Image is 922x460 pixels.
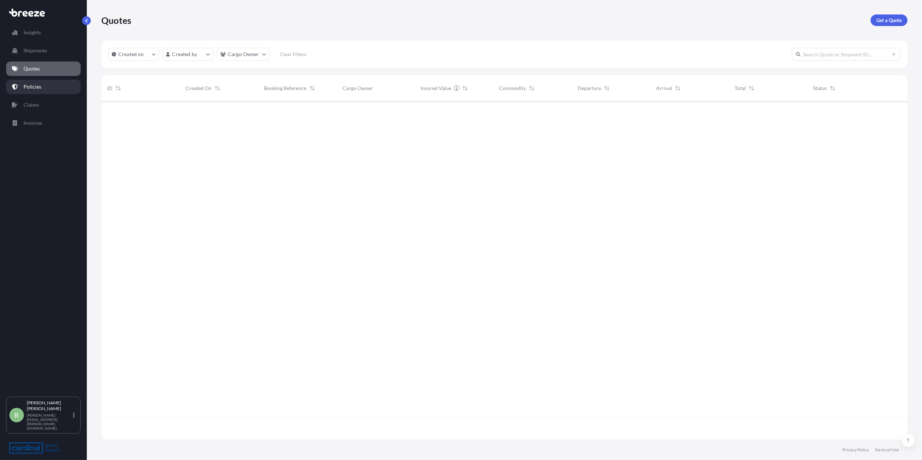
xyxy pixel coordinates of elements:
[24,83,41,90] p: Policies
[527,84,536,93] button: Sort
[6,61,81,76] a: Quotes
[101,14,131,26] p: Quotes
[273,48,314,60] button: Clear Filters
[735,85,746,92] span: Total
[24,101,39,108] p: Claims
[217,48,269,61] button: cargoOwner Filter options
[27,413,72,430] p: [PERSON_NAME][EMAIL_ADDRESS][PERSON_NAME][DOMAIN_NAME]
[6,43,81,58] a: Shipments
[792,48,900,61] input: Search Quote or Shipment ID...
[308,84,316,93] button: Sort
[172,51,197,58] p: Created by
[24,119,42,127] p: Invoices
[109,48,159,61] button: createdOn Filter options
[264,85,306,92] span: Booking Reference
[656,85,672,92] span: Arrival
[24,29,41,36] p: Insights
[114,84,123,93] button: Sort
[27,400,72,412] p: [PERSON_NAME] [PERSON_NAME]
[6,98,81,112] a: Claims
[24,47,47,54] p: Shipments
[118,51,144,58] p: Created on
[828,84,837,93] button: Sort
[674,84,682,93] button: Sort
[813,85,827,92] span: Status
[421,85,452,92] span: Insured Value
[186,85,212,92] span: Created On
[213,84,222,93] button: Sort
[280,51,306,58] p: Clear Filters
[603,84,611,93] button: Sort
[107,85,112,92] span: ID
[343,85,373,92] span: Cargo Owner
[24,65,40,72] p: Quotes
[461,84,470,93] button: Sort
[875,447,899,453] a: Terms of Use
[6,25,81,40] a: Insights
[499,85,526,92] span: Commodity
[747,84,756,93] button: Sort
[14,412,19,419] span: R
[6,116,81,130] a: Invoices
[9,442,61,454] img: organization-logo
[876,17,902,24] p: Get a Quote
[871,14,908,26] a: Get a Quote
[163,48,213,61] button: createdBy Filter options
[6,80,81,94] a: Policies
[842,447,869,453] a: Privacy Policy
[228,51,259,58] p: Cargo Owner
[578,85,601,92] span: Departure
